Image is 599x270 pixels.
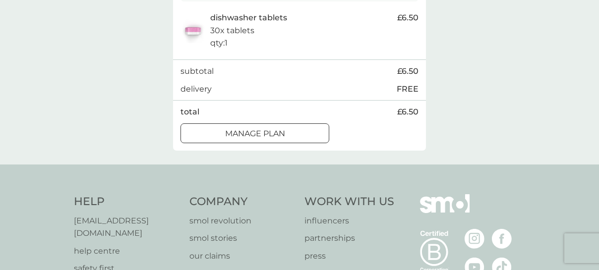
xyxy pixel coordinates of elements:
h4: Company [189,194,295,210]
span: £6.50 [397,65,419,78]
img: visit the smol Facebook page [492,229,512,249]
img: visit the smol Instagram page [465,229,484,249]
span: £6.50 [397,106,419,118]
p: delivery [180,83,212,96]
p: FREE [397,83,419,96]
a: help centre [74,245,180,258]
a: smol revolution [189,215,295,227]
a: smol stories [189,232,295,245]
img: smol [420,194,470,228]
p: subtotal [180,65,214,78]
a: influencers [304,215,394,227]
a: press [304,250,394,263]
a: partnerships [304,232,394,245]
a: [EMAIL_ADDRESS][DOMAIN_NAME] [74,215,180,240]
h4: Work With Us [304,194,394,210]
p: Manage plan [225,127,285,140]
a: our claims [189,250,295,263]
p: 30x tablets [210,24,254,37]
button: Manage plan [180,123,329,143]
p: qty : 1 [210,37,228,50]
h4: Help [74,194,180,210]
p: total [180,106,199,118]
span: £6.50 [397,11,419,24]
p: dishwasher tablets [210,11,287,24]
